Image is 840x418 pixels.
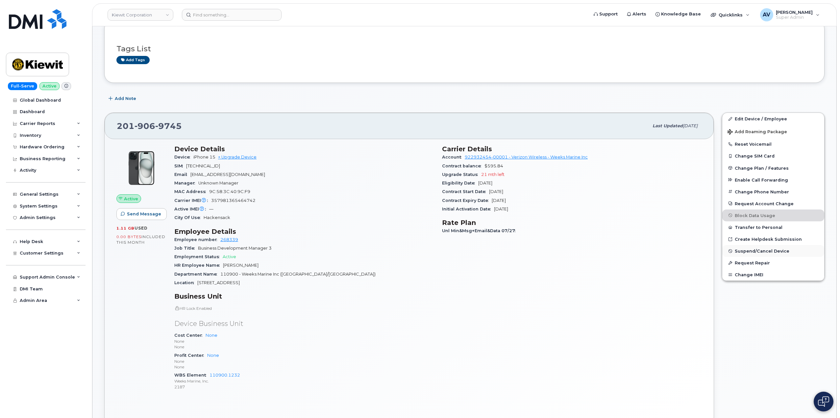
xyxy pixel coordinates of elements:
[174,207,209,211] span: Active IMEI
[442,172,481,177] span: Upgrade Status
[722,233,824,245] a: Create Helpdesk Submission
[174,145,434,153] h3: Device Details
[209,189,250,194] span: 9C:58:3C:40:9C:F9
[135,226,148,231] span: used
[755,8,824,21] div: Artem Volkov
[763,11,770,19] span: AV
[492,198,506,203] span: [DATE]
[481,172,505,177] span: 21 mth left
[193,155,215,160] span: iPhone 15
[108,9,173,21] a: Kiewit Corporation
[442,198,492,203] span: Contract Expiry Date
[174,198,211,203] span: Carrier IMEI
[116,226,135,231] span: 1.11 GB
[735,177,788,182] span: Enable Call Forwarding
[115,95,136,102] span: Add Note
[442,163,484,168] span: Contract balance
[220,237,238,242] a: 268339
[197,280,240,285] span: [STREET_ADDRESS]
[174,272,220,277] span: Department Name
[122,148,161,188] img: iPhone_15_Black.png
[735,249,789,254] span: Suspend/Cancel Device
[722,125,824,138] button: Add Roaming Package
[211,198,256,203] span: 357981365464742
[174,373,210,378] span: WBS Element
[478,181,492,185] span: [DATE]
[116,208,167,220] button: Send Message
[442,189,489,194] span: Contract Start Date
[116,234,141,239] span: 0.00 Bytes
[174,378,434,384] p: Weeks Marine, Inc.
[223,254,236,259] span: Active
[174,319,434,329] p: Device Business Unit
[209,207,213,211] span: —
[484,163,503,168] span: $595.84
[182,9,282,21] input: Find something...
[218,155,257,160] a: + Upgrade Device
[174,155,193,160] span: Device
[174,163,186,168] span: SIM
[728,129,787,135] span: Add Roaming Package
[155,121,182,131] span: 9745
[722,257,824,269] button: Request Repair
[653,123,683,128] span: Last updated
[494,207,508,211] span: [DATE]
[489,189,503,194] span: [DATE]
[722,186,824,198] button: Change Phone Number
[210,373,240,378] a: 110900.1232
[186,163,220,168] span: [TECHNICAL_ID]
[722,162,824,174] button: Change Plan / Features
[722,198,824,209] button: Request Account Change
[174,344,434,350] p: None
[174,237,220,242] span: Employee number
[174,228,434,235] h3: Employee Details
[622,8,651,21] a: Alerts
[174,353,207,358] span: Profit Center
[117,121,182,131] span: 201
[719,12,743,17] span: Quicklinks
[174,333,206,338] span: Cost Center
[207,353,219,358] a: None
[818,396,829,407] img: Open chat
[135,121,155,131] span: 906
[722,269,824,281] button: Change IMEI
[442,228,519,233] span: Unl Min&Msg+Email&Data 07/27
[174,246,198,251] span: Job Title
[116,45,812,53] h3: Tags List
[116,56,150,64] a: Add tags
[174,189,209,194] span: MAC Address
[722,150,824,162] button: Change SIM Card
[465,155,588,160] a: 922932454-00001 - Verizon Wireless - Weeks Marine Inc
[722,221,824,233] button: Transfer to Personal
[442,145,702,153] h3: Carrier Details
[776,10,813,15] span: [PERSON_NAME]
[722,209,824,221] button: Block Data Usage
[198,181,238,185] span: Unknown Manager
[589,8,622,21] a: Support
[442,181,478,185] span: Eligibility Date
[174,280,197,285] span: Location
[442,219,702,227] h3: Rate Plan
[124,196,138,202] span: Active
[776,15,813,20] span: Super Admin
[127,211,161,217] span: Send Message
[174,263,223,268] span: HR Employee Name
[661,11,701,17] span: Knowledge Base
[174,364,434,370] p: None
[174,306,434,311] p: HR Lock Enabled
[220,272,376,277] span: 110900 - Weeks Marine Inc ([GEOGRAPHIC_DATA]/[GEOGRAPHIC_DATA])
[204,215,230,220] span: Hackensack
[223,263,259,268] span: [PERSON_NAME]
[190,172,265,177] span: [EMAIL_ADDRESS][DOMAIN_NAME]
[174,181,198,185] span: Manager
[442,207,494,211] span: Initial Activation Date
[722,113,824,125] a: Edit Device / Employee
[651,8,705,21] a: Knowledge Base
[706,8,754,21] div: Quicklinks
[174,292,434,300] h3: Business Unit
[206,333,217,338] a: None
[174,338,434,344] p: None
[599,11,618,17] span: Support
[104,93,142,105] button: Add Note
[683,123,698,128] span: [DATE]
